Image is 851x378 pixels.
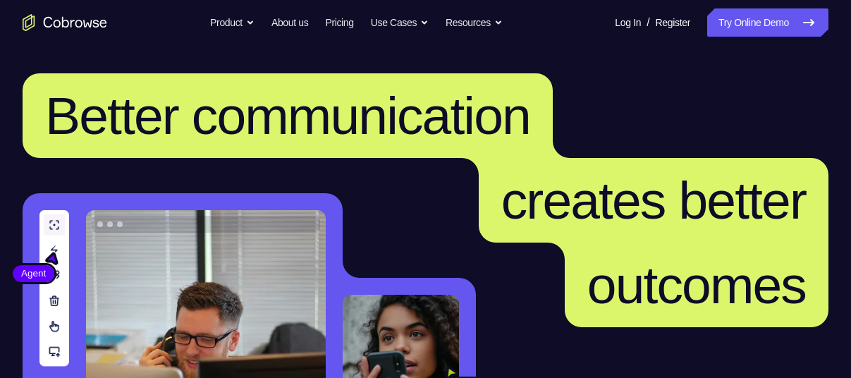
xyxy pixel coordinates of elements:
[210,8,255,37] button: Product
[23,14,107,31] a: Go to the home page
[707,8,828,37] a: Try Online Demo
[501,171,806,230] span: creates better
[371,8,429,37] button: Use Cases
[446,8,503,37] button: Resources
[325,8,353,37] a: Pricing
[271,8,308,37] a: About us
[656,8,690,37] a: Register
[45,86,530,145] span: Better communication
[615,8,641,37] a: Log In
[647,14,649,31] span: /
[587,255,806,315] span: outcomes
